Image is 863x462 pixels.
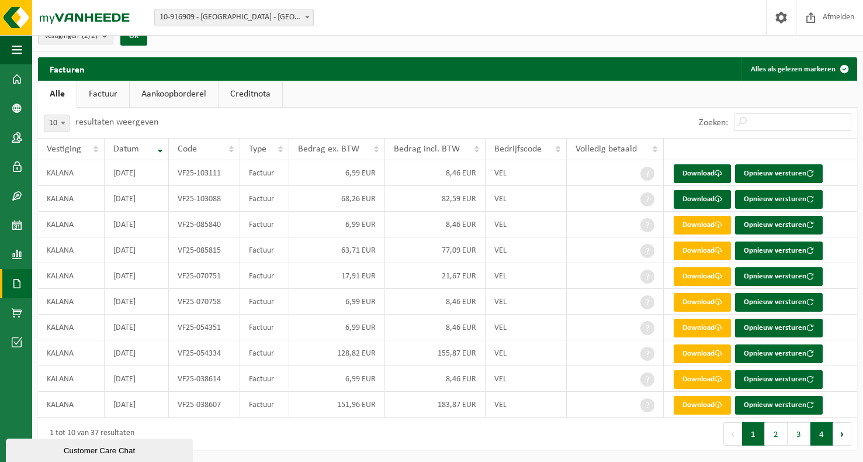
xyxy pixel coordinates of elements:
label: resultaten weergeven [75,118,158,127]
td: 183,87 EUR [385,392,486,418]
td: Factuur [240,340,290,366]
button: 3 [788,422,810,446]
td: [DATE] [105,366,169,392]
td: 8,46 EUR [385,366,486,392]
count: (2/2) [82,32,98,40]
td: 77,09 EUR [385,237,486,263]
a: Factuur [77,81,129,108]
span: 10 [44,115,69,132]
button: Opnieuw versturen [735,319,823,337]
span: Type [249,144,266,154]
button: 4 [810,422,833,446]
span: Vestigingen [44,27,98,45]
td: 6,99 EUR [289,212,384,237]
div: 1 tot 10 van 37 resultaten [44,423,134,444]
button: 2 [765,422,788,446]
button: Opnieuw versturen [735,293,823,312]
td: KALANA [38,315,105,340]
td: Factuur [240,263,290,289]
a: Download [674,370,731,389]
button: Next [833,422,851,446]
td: VEL [486,340,567,366]
td: [DATE] [105,289,169,315]
td: 128,82 EUR [289,340,384,366]
a: Download [674,319,731,337]
td: VEL [486,315,567,340]
button: 1 [742,422,765,446]
td: VF25-103111 [169,160,240,186]
td: VEL [486,212,567,237]
td: 6,99 EUR [289,315,384,340]
a: Creditnota [219,81,282,108]
span: Bedrijfscode [494,144,542,154]
td: KALANA [38,392,105,418]
button: Opnieuw versturen [735,164,823,183]
td: VF25-085815 [169,237,240,263]
span: Volledig betaald [576,144,637,154]
td: Factuur [240,212,290,237]
td: 8,46 EUR [385,160,486,186]
td: Factuur [240,315,290,340]
span: 10 [44,115,70,132]
td: VF25-085840 [169,212,240,237]
td: 6,99 EUR [289,289,384,315]
h2: Facturen [38,57,96,80]
td: Factuur [240,366,290,392]
iframe: chat widget [6,436,195,462]
td: VF25-070758 [169,289,240,315]
td: KALANA [38,212,105,237]
a: Download [674,396,731,415]
td: KALANA [38,289,105,315]
button: Opnieuw versturen [735,370,823,389]
td: Factuur [240,237,290,263]
span: Bedrag incl. BTW [394,144,460,154]
td: 63,71 EUR [289,237,384,263]
td: 21,67 EUR [385,263,486,289]
button: Opnieuw versturen [735,216,823,235]
td: VF25-038607 [169,392,240,418]
td: Factuur [240,392,290,418]
td: [DATE] [105,237,169,263]
button: Opnieuw versturen [735,396,823,415]
span: Bedrag ex. BTW [298,144,359,154]
td: KALANA [38,366,105,392]
td: [DATE] [105,160,169,186]
td: [DATE] [105,212,169,237]
a: Download [674,344,731,363]
a: Aankoopborderel [130,81,218,108]
label: Zoeken: [699,118,728,127]
td: VEL [486,263,567,289]
span: Datum [113,144,139,154]
span: 10-916909 - KALANA - OOSTNIEUWKERKE [154,9,314,26]
td: [DATE] [105,263,169,289]
a: Download [674,216,731,235]
td: VEL [486,392,567,418]
span: Code [178,144,197,154]
td: 68,26 EUR [289,186,384,212]
td: 151,96 EUR [289,392,384,418]
td: VF25-103088 [169,186,240,212]
td: [DATE] [105,186,169,212]
td: Factuur [240,160,290,186]
button: Opnieuw versturen [735,190,823,209]
td: [DATE] [105,315,169,340]
a: Download [674,293,731,312]
td: VEL [486,186,567,212]
a: Alle [38,81,77,108]
td: VEL [486,237,567,263]
td: 155,87 EUR [385,340,486,366]
a: Download [674,190,731,209]
td: [DATE] [105,392,169,418]
td: 6,99 EUR [289,366,384,392]
td: [DATE] [105,340,169,366]
span: Vestiging [47,144,81,154]
td: KALANA [38,160,105,186]
td: Factuur [240,186,290,212]
td: Factuur [240,289,290,315]
td: VEL [486,366,567,392]
td: 8,46 EUR [385,289,486,315]
button: Vestigingen(2/2) [38,27,113,44]
a: Download [674,267,731,286]
button: OK [120,27,147,46]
